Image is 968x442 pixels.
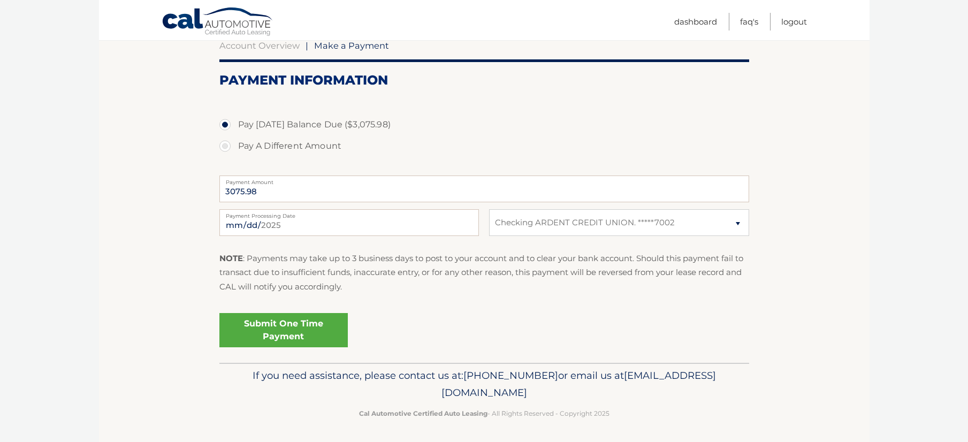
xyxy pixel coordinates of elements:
h2: Payment Information [219,72,749,88]
input: Payment Amount [219,176,749,202]
a: Dashboard [674,13,717,31]
a: FAQ's [740,13,758,31]
p: If you need assistance, please contact us at: or email us at [226,367,742,401]
span: Make a Payment [314,40,389,51]
strong: Cal Automotive Certified Auto Leasing [359,409,487,417]
a: Logout [781,13,807,31]
p: - All Rights Reserved - Copyright 2025 [226,408,742,419]
span: [PHONE_NUMBER] [463,369,558,382]
a: Account Overview [219,40,300,51]
input: Payment Date [219,209,479,236]
label: Pay [DATE] Balance Due ($3,075.98) [219,114,749,135]
span: | [306,40,308,51]
strong: NOTE [219,253,243,263]
label: Payment Processing Date [219,209,479,218]
span: [EMAIL_ADDRESS][DOMAIN_NAME] [441,369,716,399]
label: Payment Amount [219,176,749,184]
a: Submit One Time Payment [219,313,348,347]
p: : Payments may take up to 3 business days to post to your account and to clear your bank account.... [219,252,749,294]
label: Pay A Different Amount [219,135,749,157]
a: Cal Automotive [162,7,274,38]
